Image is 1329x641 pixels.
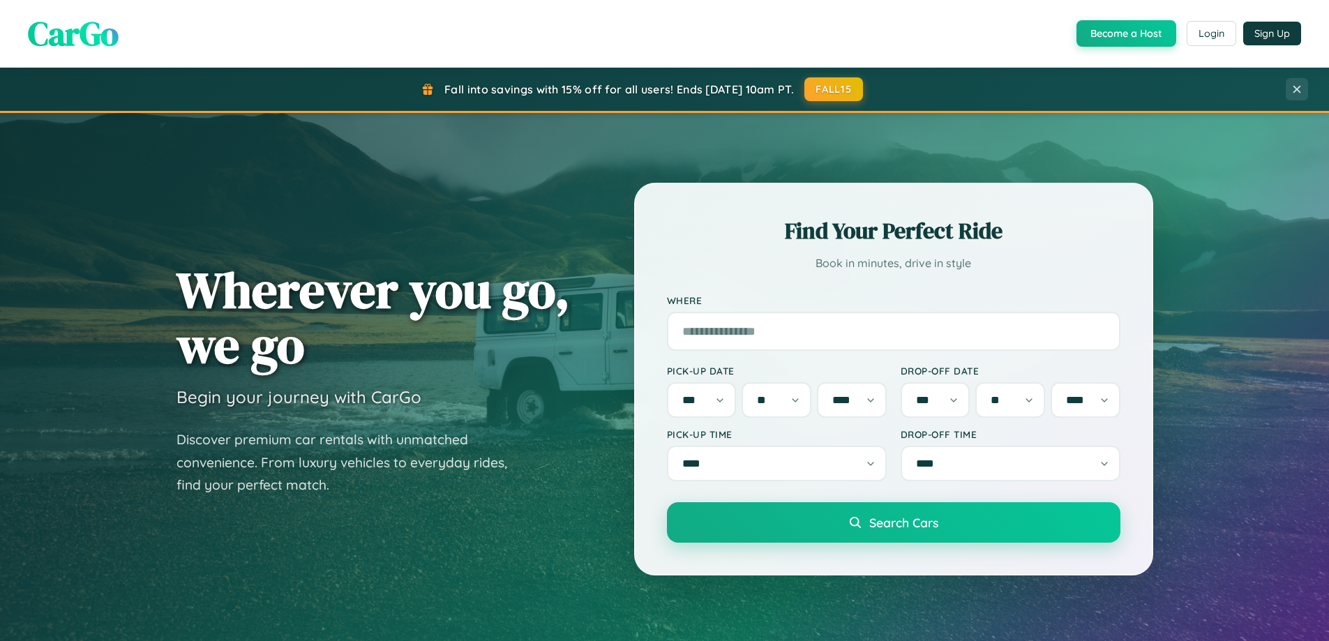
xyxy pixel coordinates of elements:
button: Become a Host [1076,20,1176,47]
label: Where [667,294,1120,306]
button: Search Cars [667,502,1120,543]
button: Login [1187,21,1236,46]
p: Book in minutes, drive in style [667,253,1120,273]
label: Drop-off Date [901,365,1120,377]
label: Pick-up Date [667,365,887,377]
button: FALL15 [804,77,863,101]
label: Pick-up Time [667,428,887,440]
span: Search Cars [869,515,938,530]
button: Sign Up [1243,22,1301,45]
h1: Wherever you go, we go [177,262,570,372]
label: Drop-off Time [901,428,1120,440]
p: Discover premium car rentals with unmatched convenience. From luxury vehicles to everyday rides, ... [177,428,525,497]
span: Fall into savings with 15% off for all users! Ends [DATE] 10am PT. [444,82,794,96]
h3: Begin your journey with CarGo [177,386,421,407]
span: CarGo [28,10,119,56]
h2: Find Your Perfect Ride [667,216,1120,246]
